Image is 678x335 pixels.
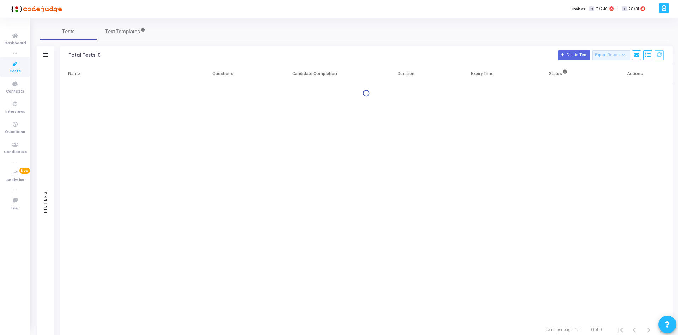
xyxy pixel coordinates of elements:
[19,168,30,174] span: New
[596,6,608,12] span: 0/246
[62,28,75,35] span: Tests
[368,64,444,84] th: Duration
[545,326,573,333] div: Items per page:
[9,2,62,16] img: logo
[185,64,261,84] th: Questions
[591,326,602,333] div: 0 of 0
[5,129,25,135] span: Questions
[628,6,639,12] span: 28/31
[261,64,368,84] th: Candidate Completion
[5,109,25,115] span: Interviews
[572,6,587,12] label: Invites:
[592,50,630,60] button: Export Report
[10,68,21,74] span: Tests
[5,40,26,46] span: Dashboard
[105,28,140,35] span: Test Templates
[575,326,580,333] div: 15
[589,6,594,12] span: T
[6,177,24,183] span: Analytics
[60,64,185,84] th: Name
[42,163,49,241] div: Filters
[558,50,590,60] button: Create Test
[596,64,673,84] th: Actions
[622,6,627,12] span: I
[444,64,520,84] th: Expiry Time
[617,5,618,12] span: |
[6,89,24,95] span: Contests
[68,52,101,58] div: Total Tests: 0
[520,64,596,84] th: Status
[4,149,27,155] span: Candidates
[11,205,19,211] span: FAQ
